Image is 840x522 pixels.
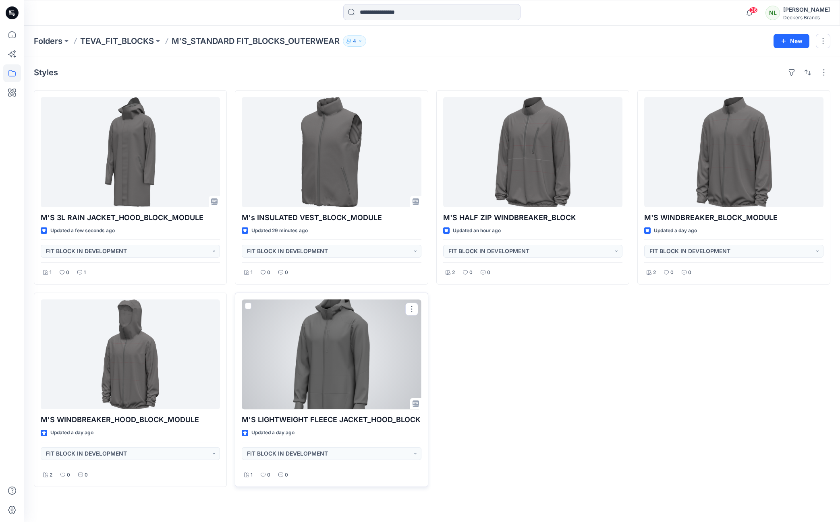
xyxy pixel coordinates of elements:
p: Updated an hour ago [453,227,501,235]
p: 0 [469,268,473,277]
a: M'S HALF ZIP WINDBREAKER_BLOCK [443,97,622,207]
p: 0 [487,268,490,277]
p: 0 [688,268,691,277]
p: 4 [353,37,356,45]
a: M'S WINDBREAKER_HOOD_BLOCK_MODULE [41,299,220,410]
h4: Styles [34,68,58,77]
p: M'S_STANDARD FIT_BLOCKS_OUTERWEAR [172,35,340,47]
p: 1 [84,268,86,277]
a: TEVA_FIT_BLOCKS [80,35,154,47]
button: 4 [343,35,366,47]
p: M'S 3L RAIN JACKET_HOOD_BLOCK_MODULE [41,212,220,223]
p: 0 [267,471,270,479]
p: Updated 29 minutes ago [251,227,308,235]
span: 36 [749,7,758,13]
p: 0 [85,471,88,479]
p: M'S WINDBREAKER_BLOCK_MODULE [644,212,823,223]
p: Updated a day ago [50,429,93,437]
p: Updated a day ago [654,227,697,235]
p: 1 [251,268,253,277]
p: 1 [50,268,52,277]
p: M'S HALF ZIP WINDBREAKER_BLOCK [443,212,622,223]
a: M'S 3L RAIN JACKET_HOOD_BLOCK_MODULE [41,97,220,207]
p: 2 [452,268,455,277]
a: M'S LIGHTWEIGHT FLEECE JACKET_HOOD_BLOCK [242,299,421,410]
p: Updated a few seconds ago [50,227,115,235]
p: M'S WINDBREAKER_HOOD_BLOCK_MODULE [41,414,220,425]
p: M'S LIGHTWEIGHT FLEECE JACKET_HOOD_BLOCK [242,414,421,425]
div: [PERSON_NAME] [783,5,830,14]
a: Folders [34,35,62,47]
p: M's INSULATED VEST_BLOCK_MODULE [242,212,421,223]
p: 0 [67,471,70,479]
p: 2 [653,268,656,277]
button: New [774,34,809,48]
p: 0 [66,268,69,277]
p: 0 [285,268,288,277]
p: Updated a day ago [251,429,295,437]
div: Deckers Brands [783,14,830,21]
a: M's INSULATED VEST_BLOCK_MODULE [242,97,421,207]
p: 2 [50,471,52,479]
p: 0 [267,268,270,277]
p: 1 [251,471,253,479]
p: 0 [285,471,288,479]
div: NL [765,6,780,20]
a: M'S WINDBREAKER_BLOCK_MODULE [644,97,823,207]
p: 0 [670,268,674,277]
